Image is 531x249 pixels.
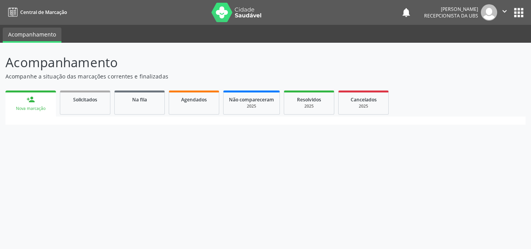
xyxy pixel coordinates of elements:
[229,103,274,109] div: 2025
[481,4,497,21] img: img
[132,96,147,103] span: Na fila
[297,96,321,103] span: Resolvidos
[497,4,512,21] button: 
[512,6,526,19] button: apps
[290,103,328,109] div: 2025
[351,96,377,103] span: Cancelados
[3,28,61,43] a: Acompanhamento
[73,96,97,103] span: Solicitados
[424,6,478,12] div: [PERSON_NAME]
[500,7,509,16] i: 
[20,9,67,16] span: Central de Marcação
[5,6,67,19] a: Central de Marcação
[5,53,370,72] p: Acompanhamento
[424,12,478,19] span: Recepcionista da UBS
[401,7,412,18] button: notifications
[26,95,35,104] div: person_add
[181,96,207,103] span: Agendados
[11,106,51,111] div: Nova marcação
[229,96,274,103] span: Não compareceram
[344,103,383,109] div: 2025
[5,72,370,80] p: Acompanhe a situação das marcações correntes e finalizadas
